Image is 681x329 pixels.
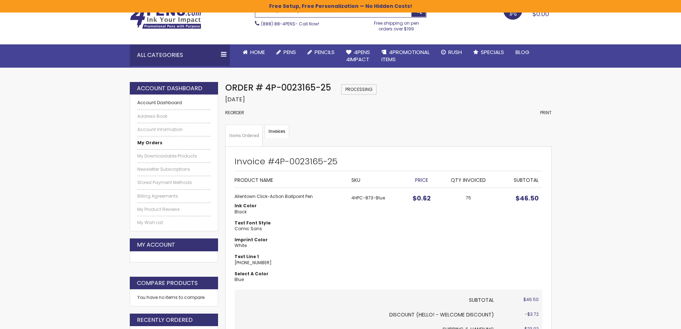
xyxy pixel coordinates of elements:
strong: Recently Ordered [137,316,193,324]
div: Free shipping on pen orders over $199 [366,18,426,32]
span: Specials [481,48,504,56]
div: All Categories [130,44,230,66]
a: 4PROMOTIONALITEMS [376,44,435,68]
span: -$3.72 [525,311,539,317]
a: Address Book [137,113,211,119]
dd: [PHONE_NUMBER] [235,260,344,266]
strong: Allentown Click-Action Ballpoint Pen [235,194,344,199]
th: Qty Invoiced [439,171,498,188]
span: Print [540,110,552,116]
a: Items Ordered [225,125,263,147]
a: Pencils [302,44,340,60]
a: Billing Agreements [137,193,211,199]
td: 4HPC-873-Blue [348,188,404,290]
a: Print [540,110,552,116]
span: Processing [341,84,377,95]
dd: Blue [235,277,344,282]
dt: Text Line 1 [235,254,344,260]
a: My Downloadable Products [137,153,211,159]
strong: Compare Products [137,279,198,287]
th: Price [404,171,439,188]
span: Pencils [315,48,335,56]
strong: Invoices [265,125,289,138]
div: You have no items to compare. [130,289,218,306]
a: Home [237,44,271,60]
dt: Select A Color [235,271,344,277]
span: $0.62 [413,194,431,203]
span: $46.50 [515,194,539,203]
strong: My Account [137,241,175,249]
dt: Text Font Style [235,220,344,226]
a: Account Dashboard [137,100,211,106]
a: 4Pens4impact [340,44,376,68]
strong: My Orders [137,140,162,146]
span: $46.50 [523,296,539,303]
dd: Comic Sans [235,226,344,232]
span: $0.00 [532,9,549,18]
a: (888) 88-4PENS [261,21,295,27]
dt: Ink Color [235,203,344,209]
a: Reorder [225,110,244,116]
dd: Black [235,209,344,215]
a: Specials [468,44,510,60]
span: 4PROMOTIONAL ITEMS [381,48,430,63]
th: Discount (HELLO! - WELCOME DISCOUNT) [235,308,498,322]
span: Blog [515,48,529,56]
span: Rush [448,48,462,56]
span: 75 [466,195,471,201]
span: Home [250,48,265,56]
strong: Account Dashboard [137,84,202,92]
span: Order # 4P-0023165-25 [225,82,331,93]
a: Pens [271,44,302,60]
span: - Call Now! [261,21,319,27]
strong: Invoice #4P-0023165-25 [235,155,337,167]
a: Rush [435,44,468,60]
th: Subtotal [498,171,542,188]
a: My Wish List [137,220,211,226]
dd: White [235,243,344,248]
a: Newsletter Subscriptions [137,166,211,172]
a: Blog [510,44,535,60]
span: Pens [283,48,296,56]
th: Product Name [235,171,348,188]
span: [DATE] [225,95,245,103]
a: My Product Reviews [137,207,211,212]
a: Account Information [137,127,211,132]
th: Subtotal [235,290,498,308]
span: 4Pens 4impact [346,48,370,63]
a: Stored Payment Methods [137,180,211,185]
dt: Imprint Color [235,237,344,243]
img: 4Pens Custom Pens and Promotional Products [130,6,201,29]
th: SKU [348,171,404,188]
a: My Orders [137,140,211,146]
